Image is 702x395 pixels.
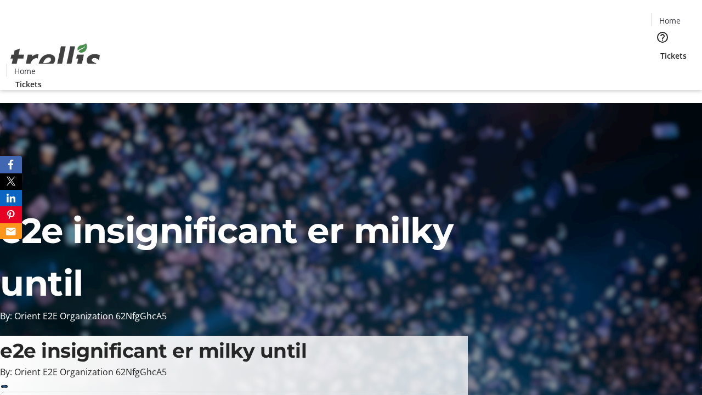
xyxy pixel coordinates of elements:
img: Orient E2E Organization 62NfgGhcA5's Logo [7,31,104,86]
a: Home [652,15,687,26]
a: Tickets [7,78,50,90]
span: Home [659,15,681,26]
button: Help [652,26,673,48]
span: Home [14,65,36,77]
span: Tickets [660,50,687,61]
button: Cart [652,61,673,83]
a: Home [7,65,42,77]
a: Tickets [652,50,695,61]
span: Tickets [15,78,42,90]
